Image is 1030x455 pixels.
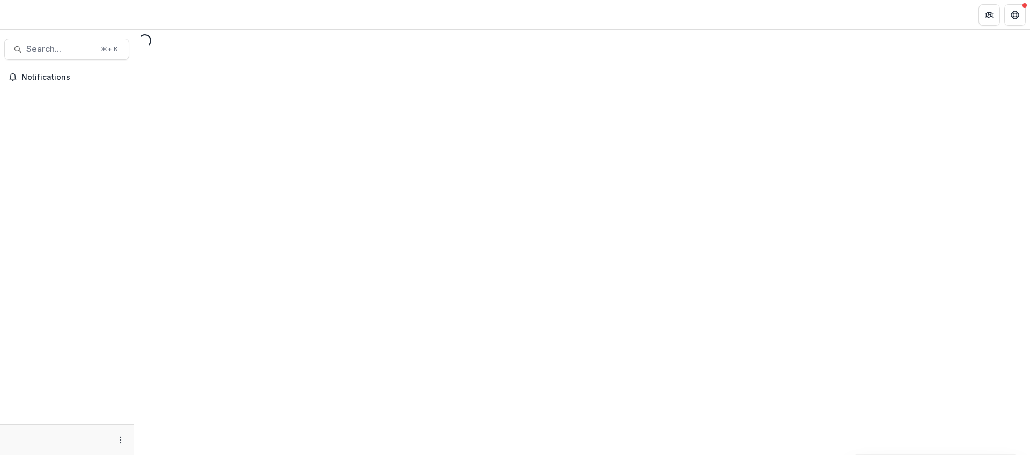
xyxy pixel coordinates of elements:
div: ⌘ + K [99,43,120,55]
button: Notifications [4,69,129,86]
button: Partners [979,4,1000,26]
span: Search... [26,44,94,54]
button: Get Help [1004,4,1026,26]
span: Notifications [21,73,125,82]
button: Search... [4,39,129,60]
button: More [114,434,127,446]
